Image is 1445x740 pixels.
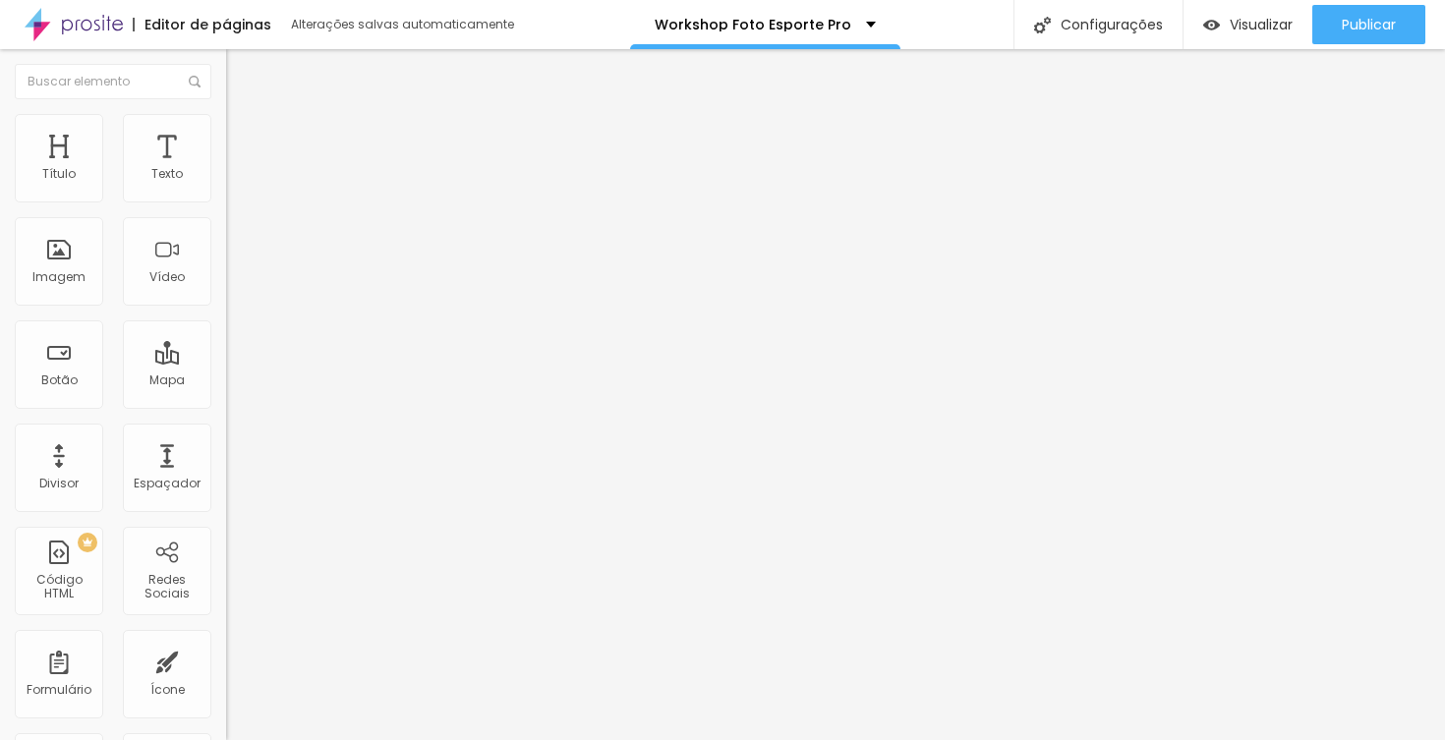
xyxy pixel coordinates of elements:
[1342,17,1396,32] span: Publicar
[128,573,205,601] div: Redes Sociais
[1230,17,1293,32] span: Visualizar
[134,477,201,490] div: Espaçador
[655,18,851,31] p: Workshop Foto Esporte Pro
[151,167,183,181] div: Texto
[291,19,517,30] div: Alterações salvas automaticamente
[226,49,1445,740] iframe: Editor
[27,683,91,697] div: Formulário
[41,373,78,387] div: Botão
[42,167,76,181] div: Título
[20,573,97,601] div: Código HTML
[1203,17,1220,33] img: view-1.svg
[39,477,79,490] div: Divisor
[32,270,86,284] div: Imagem
[133,18,271,31] div: Editor de páginas
[1312,5,1425,44] button: Publicar
[149,270,185,284] div: Vídeo
[15,64,211,99] input: Buscar elemento
[189,76,201,87] img: Icone
[1184,5,1312,44] button: Visualizar
[149,373,185,387] div: Mapa
[150,683,185,697] div: Ícone
[1034,17,1051,33] img: Icone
